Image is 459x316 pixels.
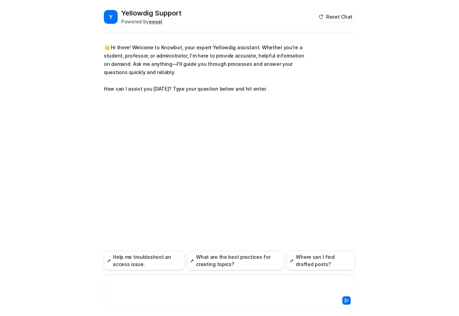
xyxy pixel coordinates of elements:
[104,43,306,93] p: 👋 Hi there! Welcome to Knowbot, your expert Yellowdig assistant. Whether you're a student, profes...
[287,251,355,270] button: Where can I find drafted posts?
[149,19,162,24] b: eesel
[187,251,284,270] button: What are the best practices for creating topics?
[121,8,182,18] h2: Yellowdig Support
[121,18,182,25] div: Powered by
[104,251,184,270] button: Help me troubleshoot an access issue.
[316,12,355,22] button: Reset Chat
[104,10,118,24] span: Y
